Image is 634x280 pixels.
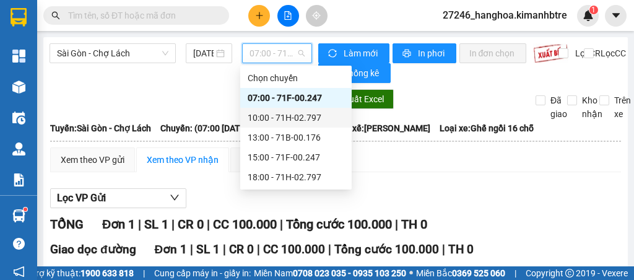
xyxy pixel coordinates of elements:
button: syncLàm mới [318,43,389,63]
span: Lọc CR [570,46,602,60]
div: 10:00 - 71H-02.797 [248,111,344,125]
img: 9k= [533,43,568,63]
input: 13/10/2025 [193,46,214,60]
span: Nhận: [118,12,148,25]
button: In đơn chọn [459,43,527,63]
span: 07:00 - 71F-00.247 [250,44,304,63]
span: Sài Gòn - Chợ Lách [57,44,168,63]
span: Làm mới [344,46,380,60]
span: SL 1 [196,242,220,256]
sup: 1 [24,208,27,211]
span: | [143,266,145,280]
span: SL [114,86,131,103]
span: Đơn 1 [155,242,188,256]
strong: 0708 023 035 - 0935 103 250 [293,268,406,278]
span: plus [255,11,264,20]
div: 18:00 - 71H-02.797 [248,170,344,184]
span: CC 100.000 [213,217,277,232]
span: Xuất Excel [344,92,384,106]
span: Miền Nam [254,266,406,280]
img: dashboard-icon [12,50,25,63]
button: printerIn phơi [393,43,456,63]
span: TỔNG [50,217,84,232]
img: icon-new-feature [583,10,594,21]
span: 27246_hanghoa.kimanhbtre [433,7,577,23]
div: DANH [11,25,110,40]
span: CR 0 [178,217,204,232]
span: question-circle [13,238,25,250]
span: 1 [591,6,596,14]
span: Tổng cước 100.000 [334,242,439,256]
div: 0963597694 [11,40,110,58]
div: 07:00 - 71F-00.247 [248,91,344,105]
span: | [190,242,193,256]
span: Đơn 1 [102,217,135,232]
span: | [442,242,445,256]
button: aim [306,5,328,27]
span: | [328,242,331,256]
div: Chọn chuyến [240,68,352,88]
button: file-add [277,5,299,27]
span: | [395,217,398,232]
span: | [515,266,516,280]
b: Tuyến: Sài Gòn - Chợ Lách [50,123,151,133]
button: caret-down [605,5,627,27]
div: 15:00 - 71F-00.247 [248,151,344,164]
button: bar-chartThống kê [318,63,391,83]
span: | [280,217,283,232]
span: Tổng cước 100.000 [286,217,392,232]
span: printer [402,49,413,59]
strong: 0369 525 060 [452,268,505,278]
input: Tìm tên, số ĐT hoặc mã đơn [68,9,214,22]
span: Cung cấp máy in - giấy in: [154,266,251,280]
span: | [223,242,226,256]
span: notification [13,266,25,278]
span: Gửi: [11,12,30,25]
img: solution-icon [12,173,25,186]
span: Tài xế: [PERSON_NAME] [338,121,430,135]
span: | [138,217,141,232]
div: Tên hàng: KIỆN ( : 1 ) [11,87,225,103]
div: 0349939786 [118,40,225,58]
div: Sài Gòn [118,11,225,25]
span: Đã giao [545,94,572,121]
span: aim [312,11,321,20]
span: In phơi [418,46,446,60]
span: CR : [9,66,28,79]
span: caret-down [610,10,622,21]
span: TH 0 [401,217,427,232]
span: TH 0 [448,242,474,256]
span: Lọc CC [596,46,628,60]
div: Xem theo VP gửi [61,153,124,167]
img: warehouse-icon [12,142,25,155]
img: warehouse-icon [12,112,25,125]
span: SL 1 [144,217,168,232]
span: search [51,11,60,20]
span: Miền Bắc [416,266,505,280]
span: CC 100.000 [263,242,325,256]
span: sync [328,49,339,59]
img: warehouse-icon [12,209,25,222]
span: | [172,217,175,232]
div: 50.000 [9,65,111,80]
button: Lọc VP Gửi [50,188,186,208]
span: Chuyến: (07:00 [DATE]) [160,121,251,135]
span: ⚪️ [409,271,413,276]
span: down [170,193,180,203]
span: Loại xe: Ghế ngồi 16 chỗ [440,121,534,135]
div: Chọn chuyến [248,71,344,85]
span: Thống kê [344,66,381,80]
div: Xem theo VP nhận [147,153,219,167]
span: | [257,242,260,256]
span: CR 0 [229,242,254,256]
span: Lọc VP Gửi [57,190,106,206]
button: downloadXuất Excel [320,89,394,109]
div: Chợ Lách [11,11,110,25]
span: | [207,217,210,232]
span: Hỗ trợ kỹ thuật: [20,266,134,280]
img: logo-vxr [11,8,27,27]
div: TOÀN [118,25,225,40]
span: copyright [565,269,574,278]
button: plus [248,5,270,27]
div: 13:00 - 71B-00.176 [248,131,344,144]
